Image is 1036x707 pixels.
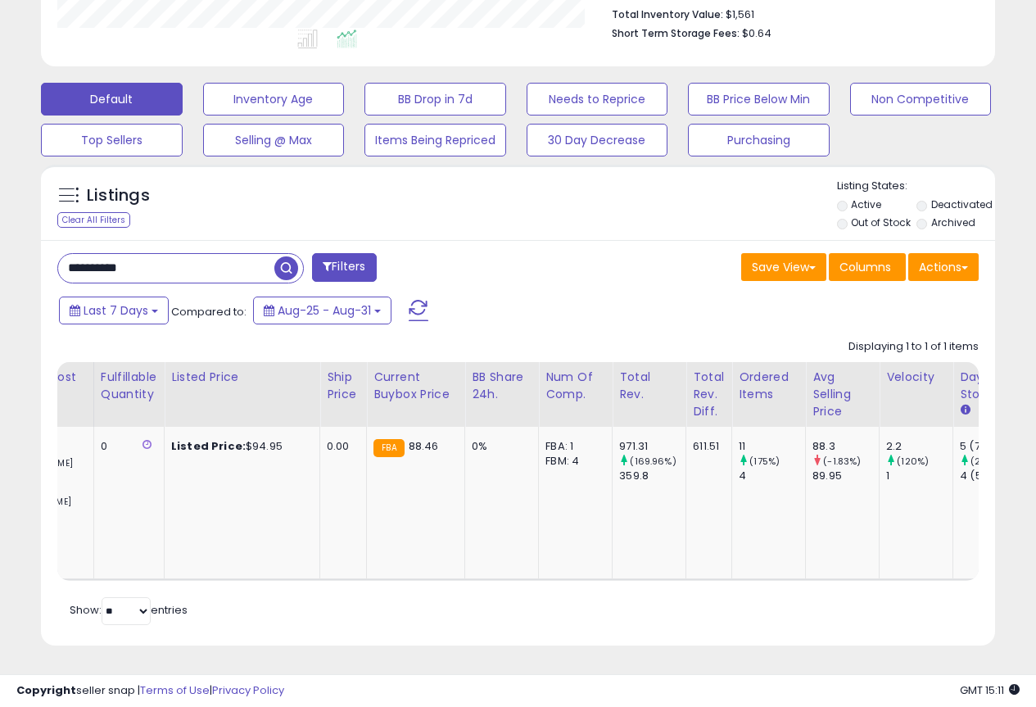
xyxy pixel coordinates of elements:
button: Inventory Age [203,83,345,116]
div: 89.95 [812,469,879,483]
strong: Copyright [16,682,76,698]
small: FBA [373,439,404,457]
small: (25%) [970,455,998,468]
span: Last 7 Days [84,302,148,319]
div: Ship Price [327,369,360,403]
b: Listed Price: [171,438,246,454]
div: 0.00 [327,439,354,454]
button: Non Competitive [850,83,992,116]
button: Needs to Reprice [527,83,668,116]
div: 971.31 [619,439,685,454]
div: 4 (57.14%) [960,469,1026,483]
button: 30 Day Decrease [527,124,668,156]
button: Filters [312,253,376,282]
div: Days In Stock [960,369,1020,403]
div: Total Rev. [619,369,679,403]
div: 88.3 [812,439,879,454]
span: $0.64 [742,25,771,41]
b: Total Inventory Value: [612,7,723,21]
button: Save View [741,253,826,281]
div: FBM: 4 [545,454,599,469]
div: Displaying 1 to 1 of 1 items [848,339,979,355]
label: Active [851,197,881,211]
label: Deactivated [931,197,993,211]
button: Last 7 Days [59,297,169,324]
div: Current Buybox Price [373,369,458,403]
h5: Listings [87,184,150,207]
div: Velocity [886,369,946,386]
small: (-1.83%) [823,455,861,468]
span: Aug-25 - Aug-31 [278,302,371,319]
label: Out of Stock [851,215,911,229]
div: 1 [886,469,952,483]
b: Short Term Storage Fees: [612,26,740,40]
span: 2025-09-8 15:11 GMT [960,682,1020,698]
div: 0 [101,439,152,454]
div: 611.51 [693,439,719,454]
small: Days In Stock. [960,403,970,418]
button: Default [41,83,183,116]
div: 0% [472,439,526,454]
div: FBA: 1 [545,439,599,454]
li: $1,561 [612,3,966,23]
span: Show: entries [70,602,188,618]
button: Columns [829,253,906,281]
button: Selling @ Max [203,124,345,156]
button: BB Price Below Min [688,83,830,116]
div: Fulfillable Quantity [101,369,157,403]
span: 88.46 [409,438,439,454]
a: Privacy Policy [212,682,284,698]
div: Num of Comp. [545,369,605,403]
div: Listed Price [171,369,313,386]
div: 359.8 [619,469,685,483]
small: (120%) [897,455,929,468]
button: Items Being Repriced [364,124,506,156]
small: (169.96%) [630,455,676,468]
small: (175%) [749,455,780,468]
div: BB Share 24h. [472,369,532,403]
div: seller snap | | [16,683,284,699]
div: 2.2 [886,439,952,454]
button: Purchasing [688,124,830,156]
button: Top Sellers [41,124,183,156]
label: Archived [931,215,975,229]
button: Actions [908,253,979,281]
div: 4 [739,469,805,483]
p: Listing States: [837,179,995,194]
div: 11 [739,439,805,454]
span: Compared to: [171,304,247,320]
div: $94.95 [171,439,307,454]
div: Avg Selling Price [812,369,872,420]
span: Columns [839,259,891,275]
a: Terms of Use [140,682,210,698]
div: 5 (71.43%) [960,439,1026,454]
div: Total Rev. Diff. [693,369,725,420]
button: BB Drop in 7d [364,83,506,116]
button: Aug-25 - Aug-31 [253,297,391,324]
div: Clear All Filters [57,212,130,228]
div: Ordered Items [739,369,798,403]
